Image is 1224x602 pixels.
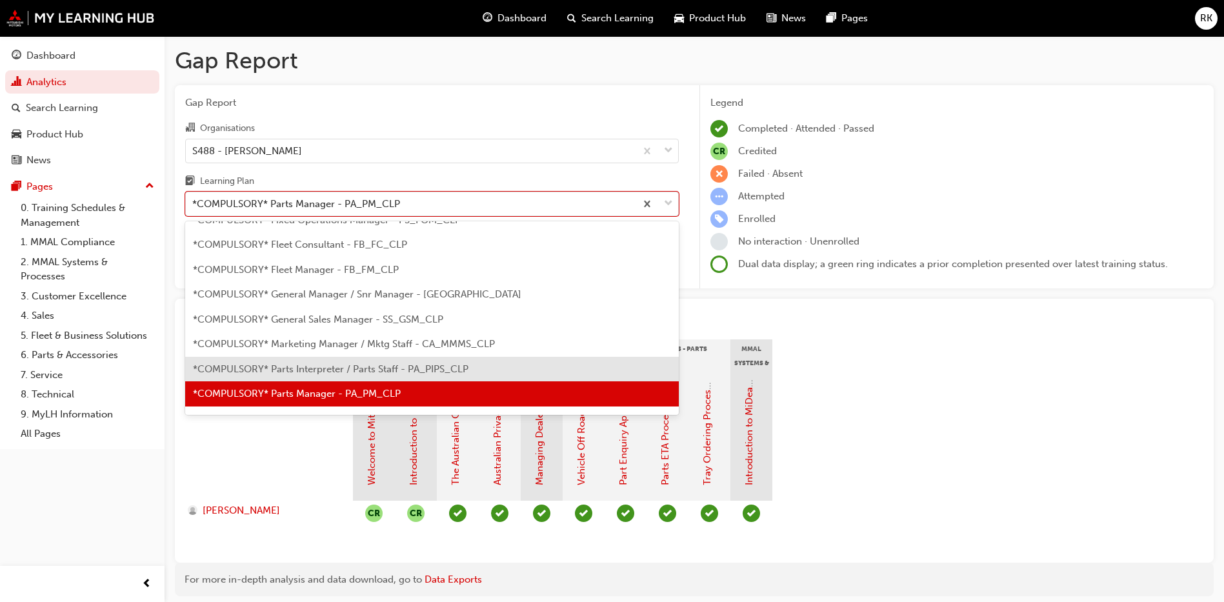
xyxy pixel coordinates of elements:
[557,5,664,32] a: search-iconSearch Learning
[193,264,399,276] span: *COMPULSORY* Fleet Manager - FB_FM_CLP
[26,101,98,115] div: Search Learning
[5,123,159,146] a: Product Hub
[5,41,159,175] button: DashboardAnalyticsSearch LearningProduct HubNews
[200,175,254,188] div: Learning Plan
[15,232,159,252] a: 1. MMAL Compliance
[15,424,159,444] a: All Pages
[193,388,401,399] span: *COMPULSORY* Parts Manager - PA_PM_CLP
[738,123,874,134] span: Completed · Attended · Passed
[841,11,868,26] span: Pages
[710,233,728,250] span: learningRecordVerb_NONE-icon
[674,10,684,26] span: car-icon
[664,5,756,32] a: car-iconProduct Hub
[659,371,671,485] a: Parts ETA Process - Video
[12,77,21,88] span: chart-icon
[200,122,255,135] div: Organisations
[26,153,51,168] div: News
[185,123,195,134] span: organisation-icon
[12,181,21,193] span: pages-icon
[533,505,550,522] span: learningRecordVerb_PASS-icon
[738,145,777,157] span: Credited
[12,50,21,62] span: guage-icon
[1200,11,1212,26] span: RK
[659,505,676,522] span: learningRecordVerb_COMPLETE-icon
[756,5,816,32] a: news-iconNews
[203,503,280,518] span: [PERSON_NAME]
[407,505,425,522] button: null-icon
[689,11,746,26] span: Product Hub
[192,143,302,158] div: S488 - [PERSON_NAME]
[6,10,155,26] img: mmal
[816,5,878,32] a: pages-iconPages
[12,103,21,114] span: search-icon
[12,155,21,166] span: news-icon
[26,48,75,63] div: Dashboard
[497,11,547,26] span: Dashboard
[15,286,159,306] a: 3. Customer Excellence
[664,143,673,159] span: down-icon
[185,95,679,110] span: Gap Report
[12,129,21,141] span: car-icon
[5,70,159,94] a: Analytics
[193,239,407,250] span: *COMPULSORY* Fleet Consultant - FB_FC_CLP
[5,148,159,172] a: News
[193,363,468,375] span: *COMPULSORY* Parts Interpreter / Parts Staff - PA_PIPS_CLP
[472,5,557,32] a: guage-iconDashboard
[567,10,576,26] span: search-icon
[710,165,728,183] span: learningRecordVerb_FAIL-icon
[15,385,159,405] a: 8. Technical
[5,96,159,120] a: Search Learning
[15,345,159,365] a: 6. Parts & Accessories
[483,10,492,26] span: guage-icon
[491,505,508,522] span: learningRecordVerb_PASS-icon
[5,175,159,199] button: Pages
[15,405,159,425] a: 9. MyLH Information
[193,413,441,425] span: *COMPULSORY* Pre-Delivery Manager - PS_PDM_CLP
[5,44,159,68] a: Dashboard
[26,179,53,194] div: Pages
[730,339,772,372] div: MMAL Systems & Processes - General
[193,288,521,300] span: *COMPULSORY* General Manager / Snr Manager - [GEOGRAPHIC_DATA]
[743,505,760,522] span: learningRecordVerb_PASS-icon
[710,143,728,160] span: null-icon
[193,338,495,350] span: *COMPULSORY* Marketing Manager / Mktg Staff - CA_MMMS_CLP
[193,214,461,226] span: *COMPULSORY* Fixed Operations Manager - PS_FOM_CLP
[142,576,152,592] span: prev-icon
[193,314,443,325] span: *COMPULSORY* General Sales Manager - SS_GSM_CLP
[175,46,1214,75] h1: Gap Report
[581,11,654,26] span: Search Learning
[425,574,482,585] a: Data Exports
[710,95,1203,110] div: Legend
[710,120,728,137] span: learningRecordVerb_COMPLETE-icon
[449,505,467,522] span: learningRecordVerb_PASS-icon
[738,258,1168,270] span: Dual data display; a green ring indicates a prior completion presented over latest training status.
[192,197,400,212] div: *COMPULSORY* Parts Manager - PA_PM_CLP
[185,176,195,188] span: learningplan-icon
[738,236,859,247] span: No interaction · Unenrolled
[743,350,755,485] a: Introduction to MiDealerAssist
[15,326,159,346] a: 5. Fleet & Business Solutions
[710,188,728,205] span: learningRecordVerb_ATTEMPT-icon
[827,10,836,26] span: pages-icon
[15,252,159,286] a: 2. MMAL Systems & Processes
[701,505,718,522] span: learningRecordVerb_COMPLETE-icon
[26,127,83,142] div: Product Hub
[188,503,341,518] a: [PERSON_NAME]
[15,306,159,326] a: 4. Sales
[738,213,776,225] span: Enrolled
[575,505,592,522] span: learningRecordVerb_COMPLETE-icon
[15,198,159,232] a: 0. Training Schedules & Management
[781,11,806,26] span: News
[1195,7,1218,30] button: RK
[145,178,154,195] span: up-icon
[710,210,728,228] span: learningRecordVerb_ENROLL-icon
[738,190,785,202] span: Attempted
[15,365,159,385] a: 7. Service
[738,168,803,179] span: Failed · Absent
[185,572,1204,587] div: For more in-depth analysis and data download, go to
[365,505,383,522] button: null-icon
